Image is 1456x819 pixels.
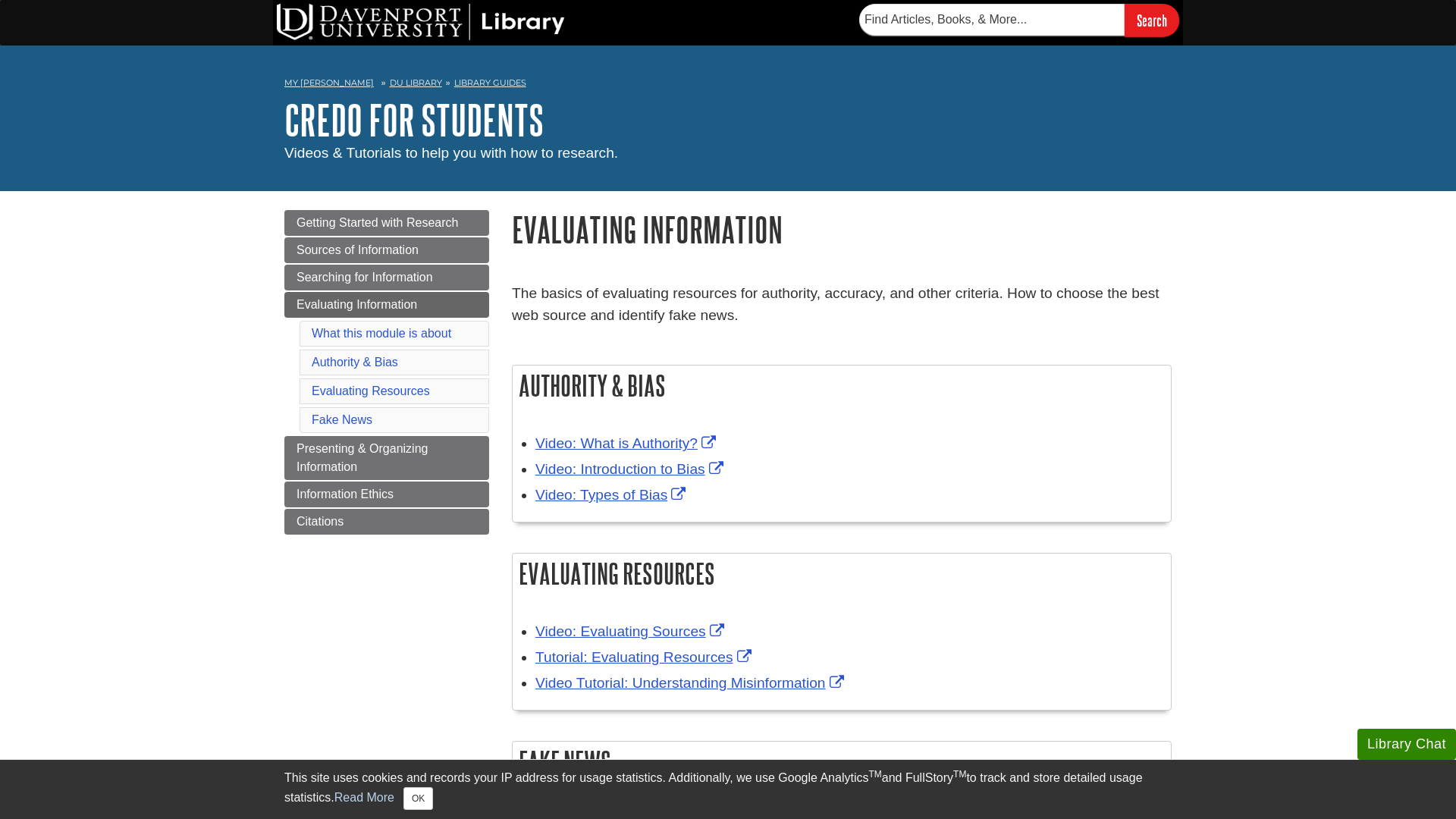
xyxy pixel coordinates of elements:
span: Information Ethics [297,488,394,500]
a: Sources of Information [284,237,489,263]
a: Link opens in new window [535,435,720,451]
span: Videos & Tutorials to help you with how to research. [284,145,618,161]
a: Link opens in new window [535,487,689,503]
span: Getting Started with Research [297,216,458,229]
a: Link opens in new window [535,623,728,639]
a: Fake News [312,413,372,426]
div: Guide Page Menu [284,210,489,535]
h1: Evaluating Information [512,210,1172,249]
input: Search [1125,4,1179,36]
form: Searches DU Library's articles, books, and more [859,4,1179,36]
a: What this module is about [312,327,451,340]
h2: Evaluating Resources [513,554,1171,594]
p: The basics of evaluating resources for authority, accuracy, and other criteria. How to choose the... [512,283,1172,327]
a: Link opens in new window [535,675,848,691]
span: Presenting & Organizing Information [297,442,428,473]
a: Getting Started with Research [284,210,489,236]
a: DU Library [390,77,442,88]
a: Information Ethics [284,482,489,507]
div: This site uses cookies and records your IP address for usage statistics. Additionally, we use Goo... [284,769,1172,810]
nav: breadcrumb [284,73,1172,97]
a: Library Guides [454,77,526,88]
a: Credo for Students [284,96,544,143]
a: Authority & Bias [312,356,398,369]
h2: Fake News [513,742,1171,782]
sup: TM [868,769,881,780]
span: Sources of Information [297,243,419,256]
button: Library Chat [1357,729,1456,760]
span: Searching for Information [297,271,433,284]
img: DU Library [277,4,565,40]
a: Link opens in new window [535,649,755,665]
button: Close [403,787,433,810]
a: Evaluating Information [284,292,489,318]
a: Evaluating Resources [312,384,430,397]
a: My [PERSON_NAME] [284,77,374,89]
a: Link opens in new window [535,461,727,477]
a: Presenting & Organizing Information [284,436,489,480]
a: Searching for Information [284,265,489,290]
h2: Authority & Bias [513,366,1171,406]
span: Citations [297,515,344,528]
a: Read More [334,791,394,804]
input: Find Articles, Books, & More... [859,4,1125,36]
span: Evaluating Information [297,298,417,311]
a: Citations [284,509,489,535]
sup: TM [953,769,966,780]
